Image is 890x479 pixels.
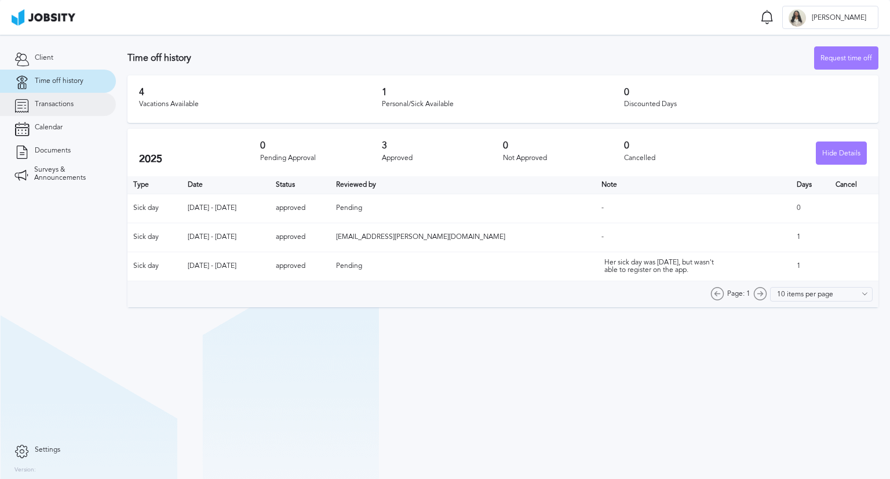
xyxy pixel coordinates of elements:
span: - [601,204,604,212]
div: Vacations Available [139,100,382,108]
div: Approved [382,154,503,162]
h3: 0 [624,140,745,151]
td: Sick day [127,223,182,252]
td: approved [270,252,330,281]
td: Sick day [127,252,182,281]
h3: 0 [260,140,381,151]
h3: Time off history [127,53,814,63]
td: [DATE] - [DATE] [182,223,270,252]
div: Request time off [815,47,878,70]
div: Discounted Days [624,100,867,108]
h3: 0 [503,140,624,151]
span: Client [35,54,53,62]
th: Toggle SortBy [182,176,270,194]
td: approved [270,223,330,252]
button: Request time off [814,46,878,70]
div: Pending Approval [260,154,381,162]
span: - [601,233,604,241]
th: Days [791,176,830,194]
h3: 3 [382,140,503,151]
div: Personal/Sick Available [382,100,625,108]
th: Toggle SortBy [330,176,595,194]
span: Time off history [35,77,83,85]
span: Surveys & Announcements [34,166,101,182]
td: approved [270,194,330,223]
span: Calendar [35,124,63,132]
span: Page: 1 [727,290,750,298]
span: Pending [336,262,362,270]
th: Toggle SortBy [270,176,330,194]
h3: 1 [382,87,625,97]
div: Not Approved [503,154,624,162]
th: Cancel [830,176,878,194]
th: Toggle SortBy [596,176,791,194]
div: Cancelled [624,154,745,162]
span: Settings [35,446,60,454]
h3: 0 [624,87,867,97]
td: Sick day [127,194,182,223]
td: 1 [791,252,830,281]
td: [DATE] - [DATE] [182,194,270,223]
div: D [789,9,806,27]
span: Transactions [35,100,74,108]
label: Version: [14,467,36,474]
div: Her sick day was [DATE], but wasn't able to register on the app. [604,259,720,275]
img: ab4bad089aa723f57921c736e9817d99.png [12,9,75,26]
td: 0 [791,194,830,223]
h2: 2025 [139,153,260,165]
div: Hide Details [816,142,866,165]
td: [DATE] - [DATE] [182,252,270,281]
button: D[PERSON_NAME] [782,6,878,29]
span: [PERSON_NAME] [806,14,872,22]
h3: 4 [139,87,382,97]
button: Hide Details [816,141,867,165]
td: 1 [791,223,830,252]
span: Documents [35,147,71,155]
span: Pending [336,204,362,212]
span: [EMAIL_ADDRESS][PERSON_NAME][DOMAIN_NAME] [336,233,505,241]
th: Type [127,176,182,194]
